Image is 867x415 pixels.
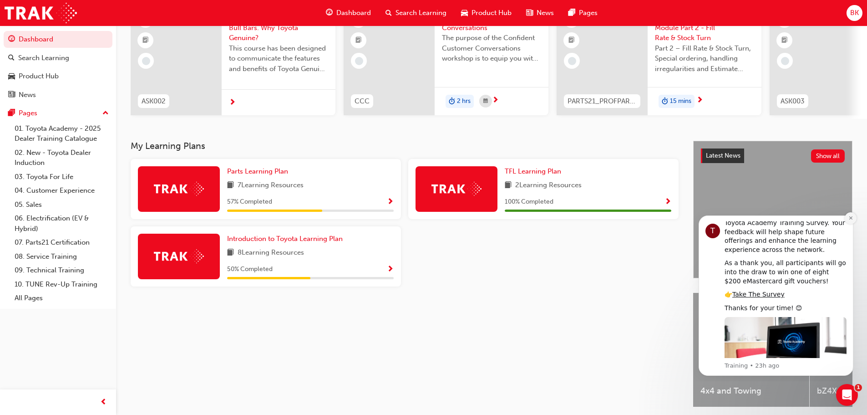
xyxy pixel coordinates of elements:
div: Send us a messageWe typically reply in a few hours [9,123,173,157]
span: PARTS21_PROFPART2_0923_EL [568,96,637,107]
span: Messages [76,307,107,313]
span: booktick-icon [355,35,362,46]
span: guage-icon [326,7,333,19]
button: Tickets [122,284,182,321]
span: 1 [855,384,862,391]
span: 100 % Completed [505,197,553,207]
a: ASK002Genuine Accessories - Bull Bars. Why Toyota Genuine?This course has been designed to commun... [131,5,335,115]
div: News [19,90,36,100]
span: car-icon [461,7,468,19]
a: 02. New - Toyota Dealer Induction [11,146,112,170]
a: 03. Toyota For Life [11,170,112,184]
span: book-icon [227,247,234,259]
a: Introduction to Toyota Learning Plan [227,234,346,244]
div: We typically reply in a few hours [19,140,152,149]
span: search-icon [385,7,392,19]
span: Product Hub [472,8,512,18]
span: Latest News [706,152,740,159]
iframe: Intercom notifications message [685,207,867,381]
a: All Pages [11,291,112,305]
a: 04. Customer Experience [11,184,112,198]
span: CCC [355,96,370,107]
span: Tickets [141,307,163,313]
p: How can we help? [18,96,164,111]
a: Product Hub [4,68,112,85]
a: TFL Learning Plan [505,166,565,177]
a: News [4,87,112,103]
a: 01. Toyota Academy - 2025 Dealer Training Catalogue [11,122,112,146]
button: Show all [811,149,845,163]
span: Show Progress [664,198,671,206]
span: Search Learning [395,8,446,18]
span: Genuine Accessories - Bull Bars. Why Toyota Genuine? [229,12,328,43]
span: Pages [579,8,598,18]
a: guage-iconDashboard [319,4,378,22]
span: pages-icon [8,109,15,118]
a: Take The Survey [47,83,100,91]
button: Dismiss notification [160,5,172,17]
p: Message from Training, sent 23h ago [40,154,162,163]
div: Send us a message [19,130,152,140]
span: book-icon [505,180,512,191]
span: booktick-icon [568,35,575,46]
p: Hi [PERSON_NAME] 👋 [18,65,164,96]
span: ASK002 [142,96,166,107]
a: 10. TUNE Rev-Up Training [11,277,112,292]
span: Part 2 – Fill Rate & Stock Turn, Special ordering, handling irregularities and Estimate Time of A... [655,43,754,74]
h3: My Learning Plans [131,141,679,151]
span: This course has been designed to communicate the features and benefits of Toyota Genuine Bull Bar... [229,43,328,74]
a: 06. Electrification (EV & Hybrid) [11,211,112,236]
button: DashboardSearch LearningProduct HubNews [4,29,112,105]
img: Trak [154,182,204,196]
button: Show Progress [387,264,394,275]
span: 15 mins [670,96,691,107]
a: Latest NewsShow all [701,149,845,163]
span: pages-icon [568,7,575,19]
span: learningRecordVerb_NONE-icon [355,57,363,65]
a: 09. Technical Training [11,263,112,277]
img: Trak [154,249,204,263]
span: next-icon [696,97,703,105]
span: 4x4 and Towing [700,386,802,396]
button: Show Progress [387,196,394,208]
span: Home [20,307,41,313]
div: 👉 [40,83,162,92]
span: Dashboard [336,8,371,18]
img: Trak [431,182,482,196]
a: car-iconProduct Hub [454,4,519,22]
button: Messages [61,284,121,321]
span: up-icon [102,108,109,119]
span: news-icon [526,7,533,19]
span: learningRecordVerb_NONE-icon [568,57,576,65]
span: news-icon [8,91,15,99]
span: 8 Learning Resources [238,247,304,259]
span: Parts Learning Plan [227,167,288,175]
span: calendar-icon [483,96,488,107]
img: Trak [5,3,77,23]
button: Pages [4,105,112,122]
a: Dashboard [4,31,112,48]
a: pages-iconPages [561,4,605,22]
span: Show Progress [387,266,394,274]
a: 08. Service Training [11,250,112,264]
span: News [537,8,554,18]
a: Search Learning [4,50,112,67]
div: Product Hub [19,71,59,82]
span: 2 Learning Resources [515,180,582,191]
span: 7 Learning Resources [238,180,304,191]
a: 05. Sales [11,198,112,212]
span: learningRecordVerb_NONE-icon [142,57,150,65]
a: 240CCCConfident Customer ConversationsThe purpose of the Confident Customer Conversations worksho... [344,5,548,115]
div: Pages [19,108,37,118]
span: next-icon [229,99,236,107]
span: 50 % Completed [227,264,273,275]
span: book-icon [227,180,234,191]
span: Parts21 Professional Module Part 2 - Fill Rate & Stock Turn [655,12,754,43]
a: news-iconNews [519,4,561,22]
span: Show Progress [387,198,394,206]
span: 2 hrs [457,96,471,107]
